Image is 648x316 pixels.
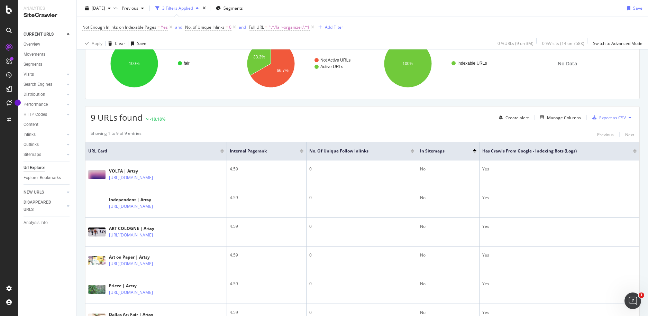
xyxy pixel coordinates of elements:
span: Previous [119,5,138,11]
img: main image [88,285,106,294]
div: HTTP Codes [24,111,47,118]
span: vs [113,4,119,10]
button: Clear [106,38,125,49]
button: Add Filter [316,23,343,31]
span: Has Crawls from Google - Indexing Bots (Logs) [482,148,623,154]
a: Search Engines [24,81,65,88]
div: SiteCrawler [24,11,71,19]
div: Distribution [24,91,45,98]
button: Export as CSV [590,112,626,123]
button: Segments [213,3,246,14]
div: CURRENT URLS [24,31,54,38]
div: Independent | Artsy [109,197,183,203]
div: Yes [482,223,637,230]
div: Apply [92,40,102,46]
button: Save [128,38,146,49]
text: Active URLs [320,64,343,69]
img: main image [88,199,106,208]
a: Explorer Bookmarks [24,174,72,182]
a: CURRENT URLS [24,31,65,38]
a: Distribution [24,91,65,98]
div: Yes [482,195,637,201]
text: 100% [402,61,413,66]
text: Indexable URLs [457,61,487,66]
a: Outlinks [24,141,65,148]
div: 4.59 [230,309,303,316]
div: DISAPPEARED URLS [24,199,58,213]
div: Movements [24,51,45,58]
button: Previous [597,130,614,139]
button: Switch to Advanced Mode [590,38,642,49]
text: Not Active URLs [320,58,350,63]
div: 4.59 [230,281,303,287]
div: No [420,309,476,316]
button: Apply [82,38,102,49]
div: Yes [482,166,637,172]
span: No. of Unique Follow Inlinks [309,148,400,154]
div: Outlinks [24,141,39,148]
div: Export as CSV [599,115,626,121]
a: Performance [24,101,65,108]
button: and [175,24,182,30]
div: Analytics [24,6,71,11]
span: Not Enough Inlinks on Indexable Pages [82,24,156,30]
text: 100% [129,61,140,66]
a: Analysis Info [24,219,72,226]
a: Visits [24,71,65,78]
span: 2025 Aug. 28th [92,5,105,11]
button: Previous [119,3,147,14]
button: and [239,24,246,30]
div: Analysis Info [24,219,48,226]
a: DISAPPEARED URLS [24,199,65,213]
div: NEW URLS [24,189,44,196]
div: Create alert [505,115,529,121]
div: Save [633,5,642,11]
div: Showing 1 to 9 of 9 entries [91,130,142,139]
div: No [420,281,476,287]
div: Next [625,132,634,138]
div: Previous [597,132,614,138]
span: = [226,24,228,30]
img: main image [88,227,106,236]
span: No Data [558,60,577,67]
span: Internal Pagerank [230,148,290,154]
div: 0 [309,252,414,258]
div: Art on Paper | Artsy [109,254,183,260]
a: [URL][DOMAIN_NAME] [109,174,153,181]
span: Full URL [249,24,264,30]
div: Explorer Bookmarks [24,174,61,182]
svg: A chart. [91,34,224,94]
a: HTTP Codes [24,111,65,118]
a: NEW URLS [24,189,65,196]
div: times [201,5,207,12]
span: ^.*/fair-organizer/.*$ [268,22,310,32]
iframe: Intercom live chat [624,292,641,309]
div: Sitemaps [24,151,41,158]
div: 4.59 [230,252,303,258]
div: 0 % URLs ( 9 on 3M ) [498,40,533,46]
span: In Sitemaps [420,148,463,154]
div: Yes [482,309,637,316]
div: 0 [309,281,414,287]
span: 9 URLs found [91,112,143,123]
a: Sitemaps [24,151,65,158]
div: Yes [482,252,637,258]
div: 3 Filters Applied [162,5,193,11]
div: 4.59 [230,195,303,201]
button: [DATE] [82,3,113,14]
div: 0 [309,195,414,201]
svg: A chart. [364,34,498,94]
span: = [265,24,267,30]
div: Manage Columns [547,115,581,121]
div: Performance [24,101,48,108]
div: Content [24,121,38,128]
div: Clear [115,40,125,46]
div: Visits [24,71,34,78]
div: No [420,252,476,258]
button: Save [624,3,642,14]
div: ART COLOGNE | Artsy [109,225,183,232]
button: Manage Columns [537,113,581,122]
svg: A chart. [227,34,360,94]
